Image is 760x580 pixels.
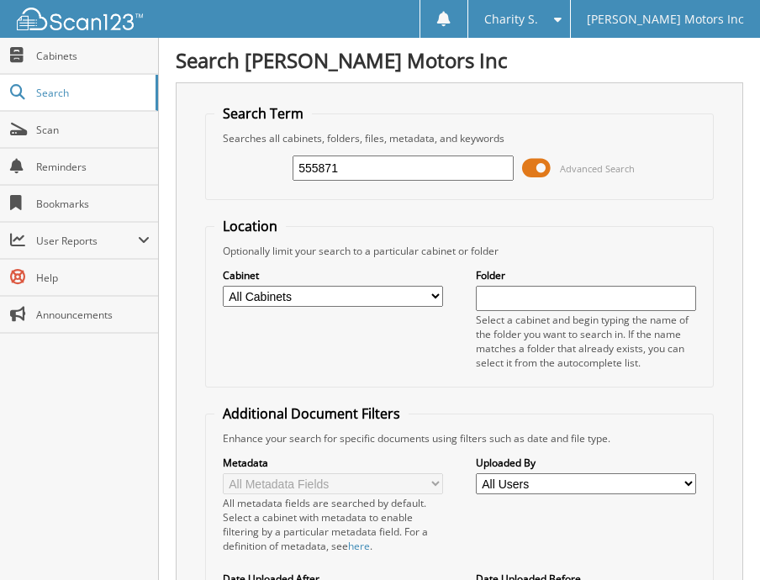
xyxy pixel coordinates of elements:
span: Cabinets [36,49,150,63]
label: Uploaded By [476,456,697,470]
div: Searches all cabinets, folders, files, metadata, and keywords [214,131,705,145]
iframe: Chat Widget [676,499,760,580]
span: Reminders [36,160,150,174]
div: Optionally limit your search to a particular cabinet or folder [214,244,705,258]
span: [PERSON_NAME] Motors Inc [587,14,744,24]
img: scan123-logo-white.svg [17,8,143,30]
div: Enhance your search for specific documents using filters such as date and file type. [214,431,705,446]
span: Bookmarks [36,197,150,211]
a: here [348,539,370,553]
span: User Reports [36,234,138,248]
span: Search [36,86,147,100]
legend: Additional Document Filters [214,404,409,423]
label: Cabinet [223,268,444,282]
span: Charity S. [484,14,538,24]
span: Help [36,271,150,285]
label: Metadata [223,456,444,470]
div: All metadata fields are searched by default. Select a cabinet with metadata to enable filtering b... [223,496,444,553]
label: Folder [476,268,697,282]
h1: Search [PERSON_NAME] Motors Inc [176,46,743,74]
span: Advanced Search [560,162,635,175]
legend: Search Term [214,104,312,123]
legend: Location [214,217,286,235]
div: Select a cabinet and begin typing the name of the folder you want to search in. If the name match... [476,313,697,370]
span: Announcements [36,308,150,322]
span: Scan [36,123,150,137]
